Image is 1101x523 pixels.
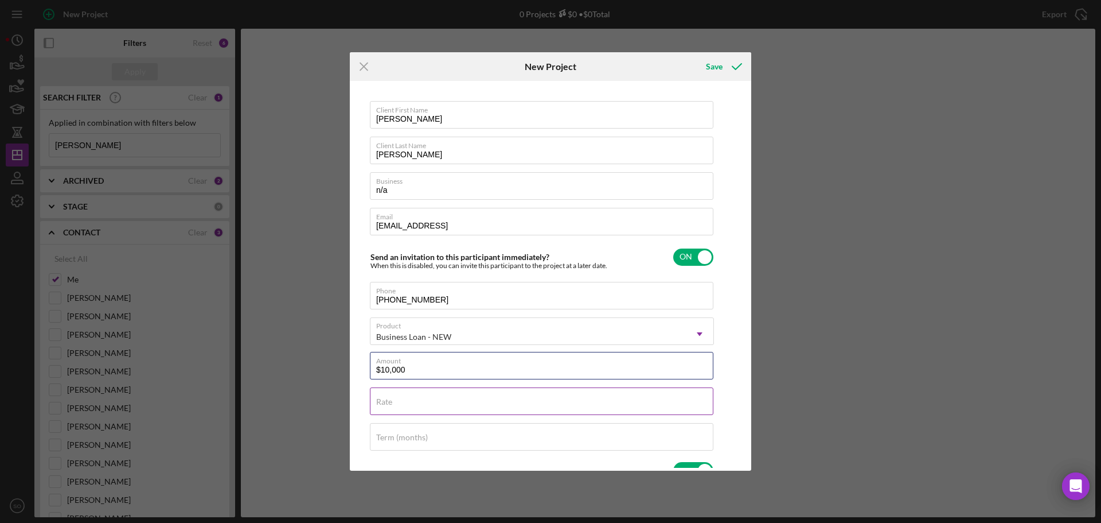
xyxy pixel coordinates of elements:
div: Business Loan - NEW [376,332,451,342]
div: When this is disabled, you can invite this participant to the project at a later date. [370,262,607,270]
div: Open Intercom Messenger [1062,472,1090,500]
button: Save [694,55,751,78]
label: Client First Name [376,102,713,114]
label: Email [376,208,713,221]
h6: New Project [525,61,576,72]
label: Weekly Status Update [370,466,450,475]
label: Term (months) [376,433,428,442]
div: Save [706,55,723,78]
label: Business [376,173,713,185]
label: Send an invitation to this participant immediately? [370,252,549,262]
label: Client Last Name [376,137,713,150]
label: Amount [376,352,713,365]
label: Rate [376,397,392,406]
label: Phone [376,282,713,295]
